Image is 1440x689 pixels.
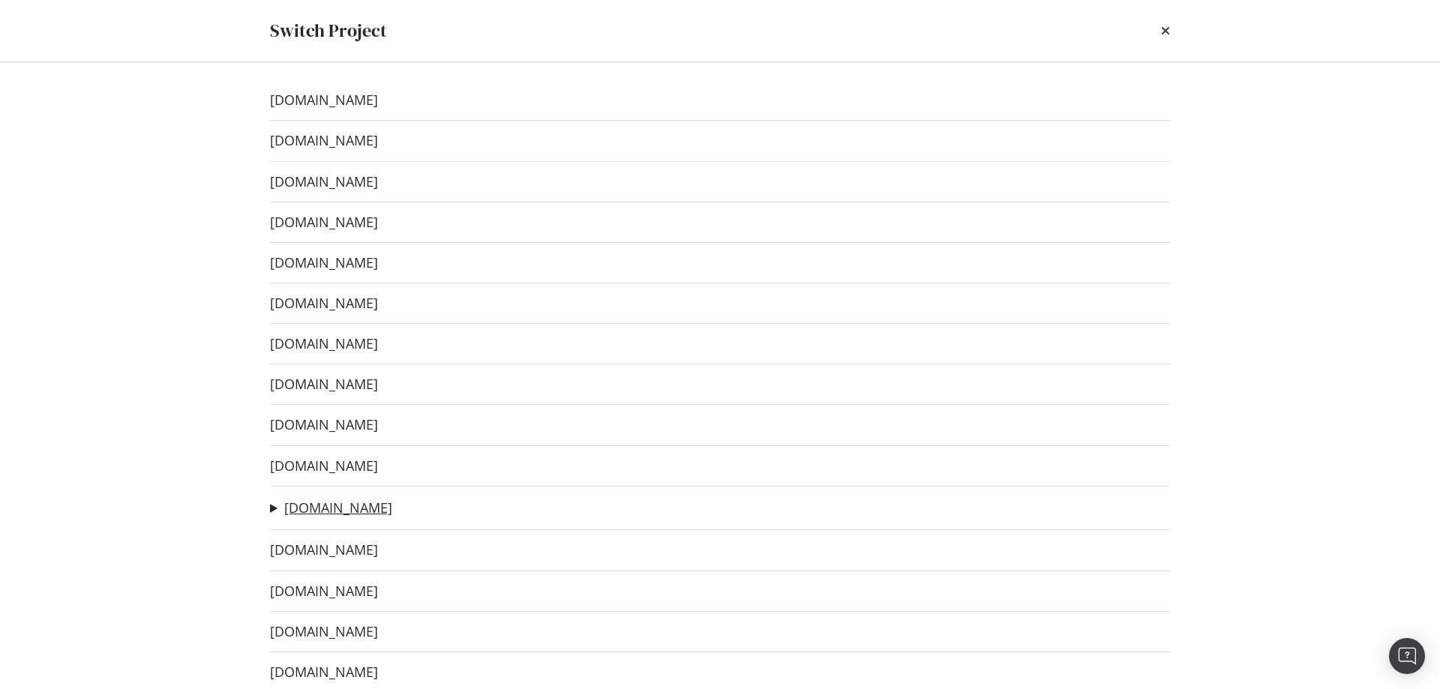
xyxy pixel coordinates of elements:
[270,542,378,558] a: [DOMAIN_NAME]
[270,624,378,640] a: [DOMAIN_NAME]
[270,18,387,43] div: Switch Project
[270,133,378,148] a: [DOMAIN_NAME]
[284,500,392,516] a: [DOMAIN_NAME]
[270,499,392,518] summary: [DOMAIN_NAME]
[270,417,378,433] a: [DOMAIN_NAME]
[270,376,378,392] a: [DOMAIN_NAME]
[270,583,378,599] a: [DOMAIN_NAME]
[270,174,378,190] a: [DOMAIN_NAME]
[270,458,378,474] a: [DOMAIN_NAME]
[1161,18,1170,43] div: times
[270,214,378,230] a: [DOMAIN_NAME]
[270,664,378,680] a: [DOMAIN_NAME]
[270,336,378,352] a: [DOMAIN_NAME]
[1389,638,1425,674] div: Open Intercom Messenger
[270,295,378,311] a: [DOMAIN_NAME]
[270,92,378,108] a: [DOMAIN_NAME]
[270,255,378,271] a: [DOMAIN_NAME]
